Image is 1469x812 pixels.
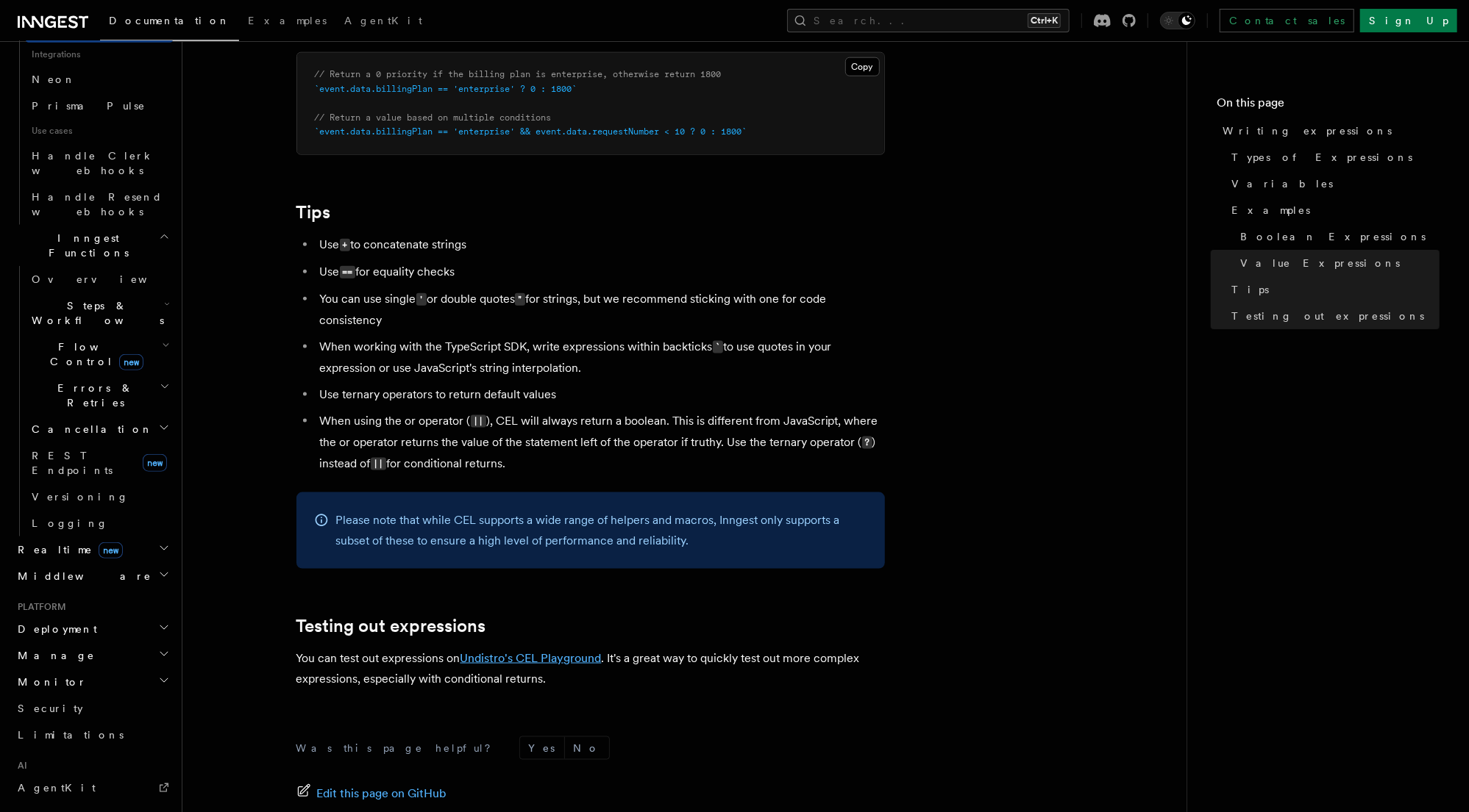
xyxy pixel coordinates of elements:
a: Boolean Expressions [1234,223,1440,250]
span: Value Expressions [1240,256,1400,270]
span: // Return a value based on multiple conditions [315,112,552,123]
span: new [143,454,167,472]
a: AgentKit [12,775,173,801]
button: Yes [520,737,564,759]
span: Variables [1231,176,1333,191]
span: Security [18,703,83,714]
p: Was this page helpful? [296,741,502,755]
button: Toggle dark mode [1160,12,1195,29]
code: ` [713,341,723,353]
span: Writing expressions [1223,123,1392,138]
span: Limitations [18,729,124,741]
span: Edit this page on GitHub [317,783,447,804]
a: Logging [26,510,173,536]
a: Security [12,695,173,722]
span: Platform [12,601,66,613]
a: Value Expressions [1234,250,1440,276]
a: Types of Expressions [1226,144,1440,170]
li: Use to concatenate strings [316,234,885,256]
a: Edit this page on GitHub [296,783,447,804]
a: AgentKit [335,4,431,40]
span: Examples [1231,203,1310,218]
span: Logging [32,517,108,529]
span: new [99,542,123,558]
span: AI [12,760,27,772]
div: Inngest Functions [12,266,173,536]
button: Manage [12,642,173,669]
button: Search...Ctrl+K [787,9,1070,32]
span: Cancellation [26,422,153,436]
code: " [515,293,525,306]
a: Tips [1226,276,1440,303]
a: Limitations [12,722,173,748]
p: You can test out expressions on . It's a great way to quickly test out more complex expressions, ... [296,648,885,689]
span: Types of Expressions [1231,150,1412,165]
li: You can use single or double quotes for strings, but we recommend sticking with one for code cons... [316,289,885,331]
code: + [340,239,350,251]
a: Versioning [26,484,173,510]
button: Deployment [12,616,173,642]
button: Realtimenew [12,536,173,563]
a: Testing out expressions [1226,303,1440,329]
span: Handle Clerk webhooks [32,150,154,176]
span: Realtime [12,542,123,557]
span: Boolean Expressions [1240,229,1426,244]
span: Manage [12,648,95,663]
span: Testing out expressions [1231,309,1424,323]
code: || [471,415,486,428]
button: Inngest Functions [12,225,173,266]
a: REST Endpointsnew [26,442,173,484]
span: // Return a 0 priority if the billing plan is enterprise, otherwise return 1800 [315,69,722,79]
p: Please note that while CEL supports a wide range of helpers and macros, Inngest only supports a s... [336,510,867,551]
code: == [340,266,355,279]
a: Contact sales [1220,9,1354,32]
span: Tips [1231,282,1269,297]
span: Flow Control [26,339,162,369]
span: Prisma Pulse [32,100,146,112]
span: Handle Resend webhooks [32,191,163,218]
span: Integrations [26,43,173,66]
span: Overview [32,273,183,285]
button: Flow Controlnew [26,334,173,375]
a: Prisma Pulse [26,93,173,119]
a: Tips [296,202,331,223]
span: `event.data.billingPlan == 'enterprise' ? 0 : 1800` [315,84,577,94]
a: Documentation [100,4,239,41]
a: Undistro's CEL Playground [460,651,602,665]
code: || [371,458,386,470]
button: Copy [845,57,880,76]
a: Handle Resend webhooks [26,184,173,225]
span: Errors & Retries [26,381,160,410]
button: Monitor [12,669,173,695]
span: Monitor [12,675,87,689]
button: Middleware [12,563,173,589]
span: AgentKit [18,782,96,794]
span: Middleware [12,569,152,583]
kbd: Ctrl+K [1028,13,1061,28]
a: Handle Clerk webhooks [26,143,173,184]
button: Errors & Retries [26,375,173,416]
span: Neon [32,73,76,85]
li: When using the or operator ( ), CEL will always return a boolean. This is different from JavaScri... [316,411,885,475]
a: Testing out expressions [296,616,486,636]
button: Steps & Workflows [26,292,173,334]
a: Overview [26,266,173,292]
span: Examples [248,15,327,26]
li: When working with the TypeScript SDK, write expressions within backticks to use quotes in your ex... [316,337,885,378]
a: Neon [26,66,173,93]
code: ' [416,293,427,306]
button: No [565,737,609,759]
span: REST Endpoints [32,450,113,476]
h4: On this page [1217,94,1440,118]
a: Sign Up [1360,9,1457,32]
span: Documentation [109,15,230,26]
span: Versioning [32,491,129,503]
a: Examples [239,4,335,40]
span: Use cases [26,119,173,143]
span: `event.data.billingPlan == 'enterprise' && event.data.requestNumber < 10 ? 0 : 1800` [315,126,747,137]
code: ? [862,436,872,449]
span: Steps & Workflows [26,298,164,328]
span: Deployment [12,622,97,636]
a: Writing expressions [1217,118,1440,144]
li: Use ternary operators to return default values [316,384,885,405]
